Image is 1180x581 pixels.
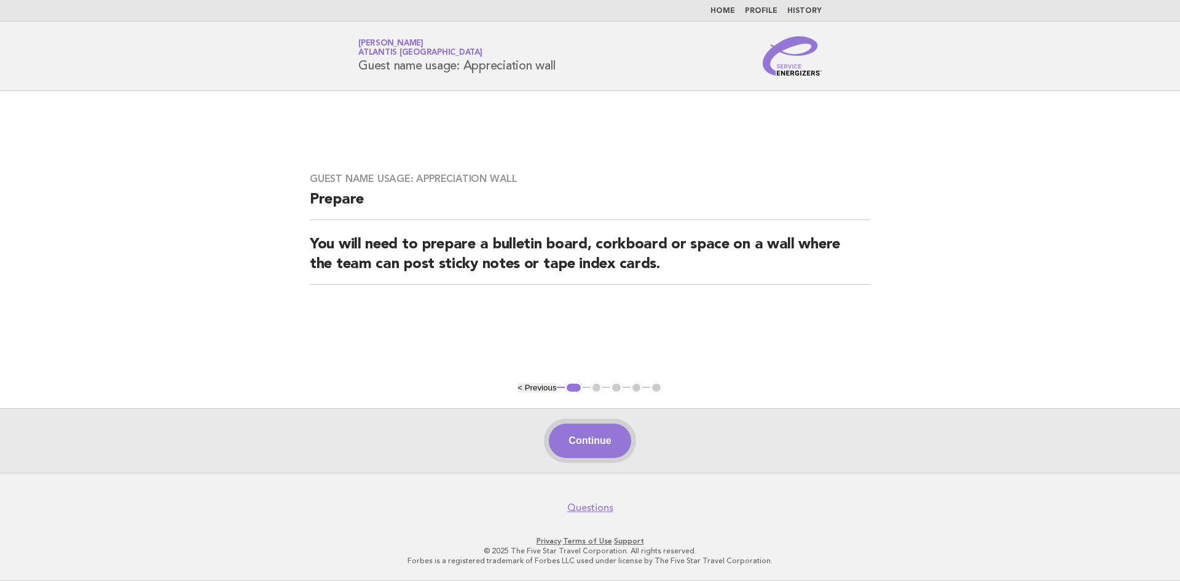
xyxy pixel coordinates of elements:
[567,502,613,514] a: Questions
[614,537,644,545] a: Support
[214,546,966,556] p: © 2025 The Five Star Travel Corporation. All rights reserved.
[787,7,822,15] a: History
[310,173,870,185] h3: Guest name usage: Appreciation wall
[745,7,777,15] a: Profile
[310,235,870,285] h2: You will need to prepare a bulletin board, corkboard or space on a wall where the team can post s...
[358,40,555,72] h1: Guest name usage: Appreciation wall
[358,39,482,57] a: [PERSON_NAME]Atlantis [GEOGRAPHIC_DATA]
[710,7,735,15] a: Home
[358,49,482,57] span: Atlantis [GEOGRAPHIC_DATA]
[517,383,556,392] button: < Previous
[214,556,966,566] p: Forbes is a registered trademark of Forbes LLC used under license by The Five Star Travel Corpora...
[763,36,822,76] img: Service Energizers
[537,537,561,545] a: Privacy
[565,382,583,394] button: 1
[214,536,966,546] p: · ·
[310,190,870,220] h2: Prepare
[549,424,631,458] button: Continue
[563,537,612,545] a: Terms of Use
